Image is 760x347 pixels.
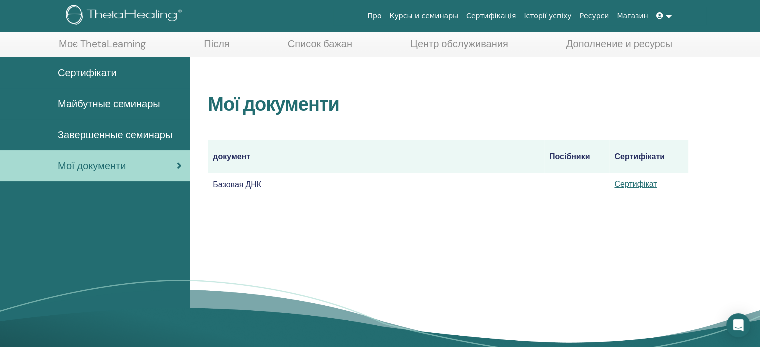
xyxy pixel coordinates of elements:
[617,12,648,20] font: Магазин
[410,37,508,50] font: Центр обслуживания
[204,37,229,50] font: Після
[58,128,172,141] font: Завершенные семинары
[288,38,352,57] a: Список бажан
[58,97,160,110] font: Майбутные семинары
[410,38,508,57] a: Центр обслуживания
[213,151,250,162] font: документ
[566,38,672,57] a: Дополнение и ресурсы
[726,313,750,337] div: Открытый Интерком Мессенджер
[59,37,146,50] font: Моє ThetaLearning
[367,12,381,20] font: Про
[58,66,117,79] font: Сертифікати
[66,5,185,27] img: logo.png
[580,12,609,20] font: Ресурси
[549,151,590,162] font: Посібники
[389,12,458,20] font: Курсы и семинары
[59,38,146,57] a: Моє ThetaLearning
[363,7,385,25] a: Про
[614,151,665,162] font: Сертифікати
[520,7,575,25] a: Історії успіху
[466,12,516,20] font: Сертифікація
[204,38,229,57] a: Після
[208,92,339,117] font: Мої документи
[213,179,261,190] font: Базовая ДНК
[614,179,657,189] a: Сертифікат
[524,12,571,20] font: Історії успіху
[385,7,462,25] a: Курсы и семинары
[576,7,613,25] a: Ресурси
[288,37,352,50] font: Список бажан
[462,7,520,25] a: Сертифікація
[566,37,672,50] font: Дополнение и ресурсы
[58,159,126,172] font: Мої документи
[613,7,652,25] a: Магазин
